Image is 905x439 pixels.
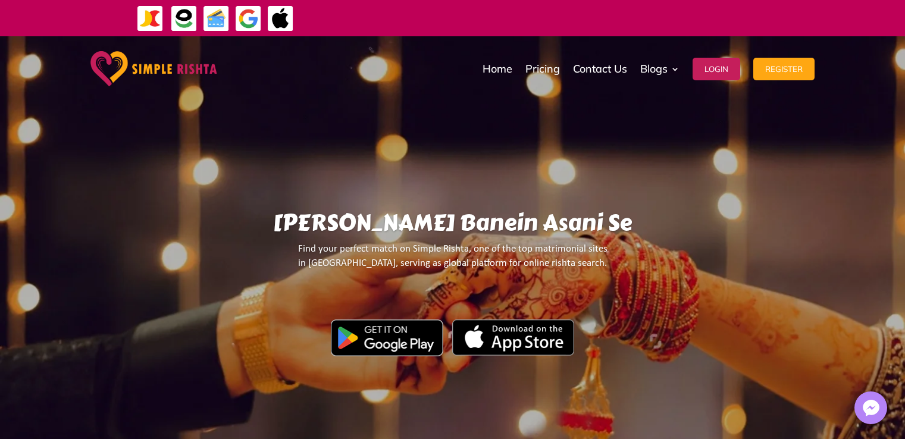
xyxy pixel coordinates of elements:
[203,5,230,32] img: Credit Cards
[235,5,262,32] img: GooglePay-icon
[640,39,679,99] a: Blogs
[118,209,787,242] h1: [PERSON_NAME] Banein Asani Se
[859,396,883,420] img: Messenger
[693,58,740,80] button: Login
[693,39,740,99] a: Login
[118,242,787,281] p: Find your perfect match on Simple Rishta, one of the top matrimonial sites in [GEOGRAPHIC_DATA], ...
[171,5,198,32] img: EasyPaisa-icon
[753,39,815,99] a: Register
[267,5,294,32] img: ApplePay-icon
[331,319,443,356] img: Google Play
[573,39,627,99] a: Contact Us
[137,5,164,32] img: JazzCash-icon
[483,39,512,99] a: Home
[753,58,815,80] button: Register
[525,39,560,99] a: Pricing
